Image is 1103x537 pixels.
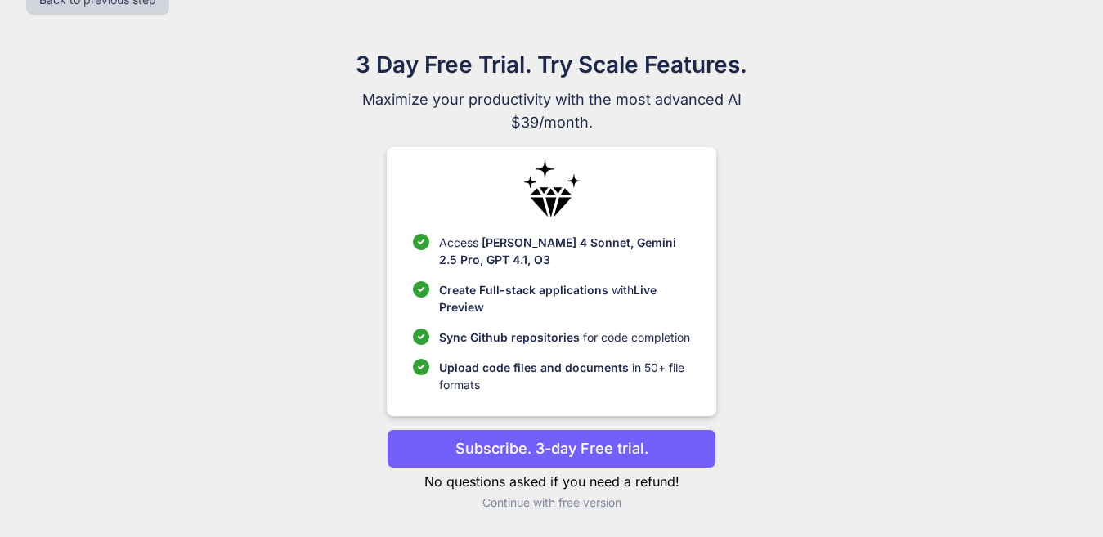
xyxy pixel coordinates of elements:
p: Continue with free version [387,494,716,511]
button: Subscribe. 3-day Free trial. [387,429,716,468]
p: with [439,281,690,315]
span: Create Full-stack applications [439,283,612,297]
h1: 3 Day Free Trial. Try Scale Features. [277,47,827,82]
p: Access [439,234,690,268]
span: $39/month. [277,111,827,134]
img: checklist [413,359,429,375]
img: checklist [413,329,429,345]
p: for code completion [439,329,690,346]
p: No questions asked if you need a refund! [387,472,716,491]
span: Maximize your productivity with the most advanced AI [277,88,827,111]
span: [PERSON_NAME] 4 Sonnet, Gemini 2.5 Pro, GPT 4.1, O3 [439,235,676,266]
span: Upload code files and documents [439,360,629,374]
p: in 50+ file formats [439,359,690,393]
p: Subscribe. 3-day Free trial. [455,437,648,459]
img: checklist [413,281,429,298]
span: Sync Github repositories [439,330,580,344]
img: checklist [413,234,429,250]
